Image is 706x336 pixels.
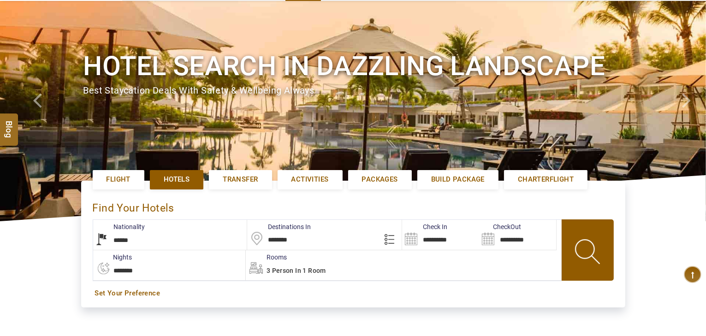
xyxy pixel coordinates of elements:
[362,175,398,184] span: Packages
[83,84,623,97] div: Best Staycation Deals with safety & wellbeing always
[431,175,485,184] span: Build Package
[348,170,412,189] a: Packages
[479,222,521,231] label: CheckOut
[518,175,574,184] span: Charterflight
[3,121,15,129] span: Blog
[417,170,498,189] a: Build Package
[246,253,287,262] label: Rooms
[402,220,479,250] input: Search
[107,175,131,184] span: Flight
[247,222,311,231] label: Destinations In
[291,175,329,184] span: Activities
[479,220,556,250] input: Search
[504,170,587,189] a: Charterflight
[93,222,145,231] label: Nationality
[83,49,623,83] h1: Hotel search in dazzling landscape
[209,170,272,189] a: Transfer
[278,170,343,189] a: Activities
[150,170,203,189] a: Hotels
[93,192,614,219] div: Find Your Hotels
[402,222,447,231] label: Check In
[93,253,132,262] label: nights
[93,170,144,189] a: Flight
[223,175,258,184] span: Transfer
[95,289,611,298] a: Set Your Preference
[267,267,326,274] span: 3 Person in 1 Room
[164,175,190,184] span: Hotels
